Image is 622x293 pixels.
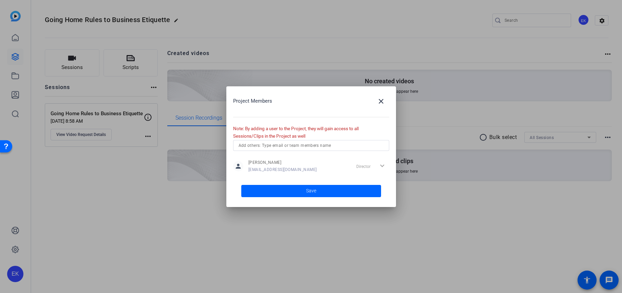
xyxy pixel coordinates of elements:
[306,187,316,194] span: Save
[248,160,317,165] span: [PERSON_NAME]
[233,93,389,109] div: Project Members
[377,97,385,105] mat-icon: close
[233,161,243,171] mat-icon: person
[233,126,359,139] span: Note: By adding a user to the Project, they will gain access to all Sessions/Clips in the Project...
[248,167,317,172] span: [EMAIL_ADDRESS][DOMAIN_NAME]
[241,185,381,197] button: Save
[239,141,384,150] input: Add others: Type email or team members name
